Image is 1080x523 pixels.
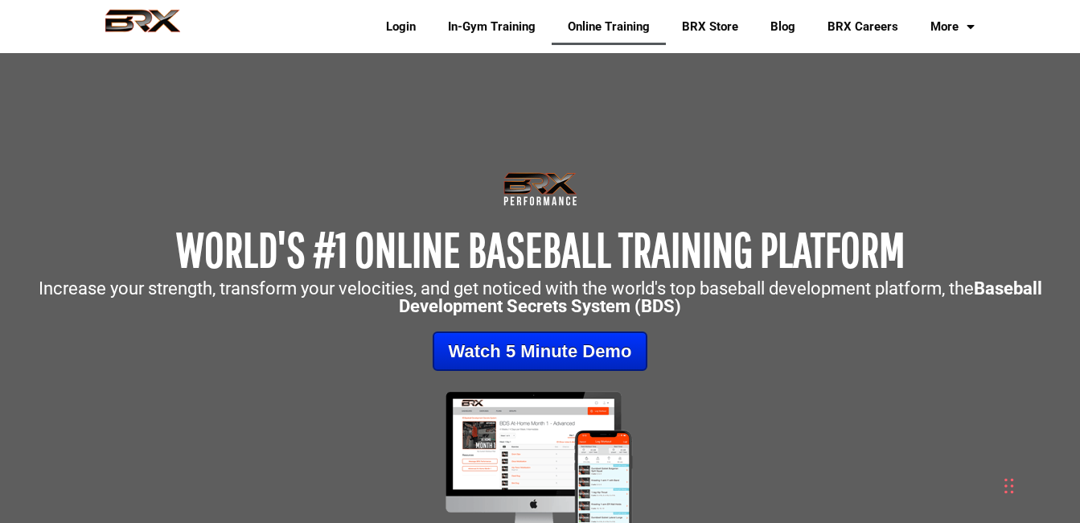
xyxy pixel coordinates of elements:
a: More [914,8,991,45]
img: BRX Performance [90,9,195,44]
a: BRX Store [666,8,754,45]
a: Online Training [552,8,666,45]
div: Drag [1004,462,1014,510]
span: WORLD'S #1 ONLINE BASEBALL TRAINING PLATFORM [176,221,905,277]
iframe: Chat Widget [852,349,1080,523]
a: BRX Careers [811,8,914,45]
div: Navigation Menu [358,8,991,45]
a: In-Gym Training [432,8,552,45]
a: Login [370,8,432,45]
a: Blog [754,8,811,45]
p: Increase your strength, transform your velocities, and get noticed with the world's top baseball ... [8,280,1072,315]
img: Transparent-Black-BRX-Logo-White-Performance [501,169,580,209]
a: Watch 5 Minute Demo [433,332,648,371]
strong: Baseball Development Secrets System (BDS) [399,278,1042,316]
